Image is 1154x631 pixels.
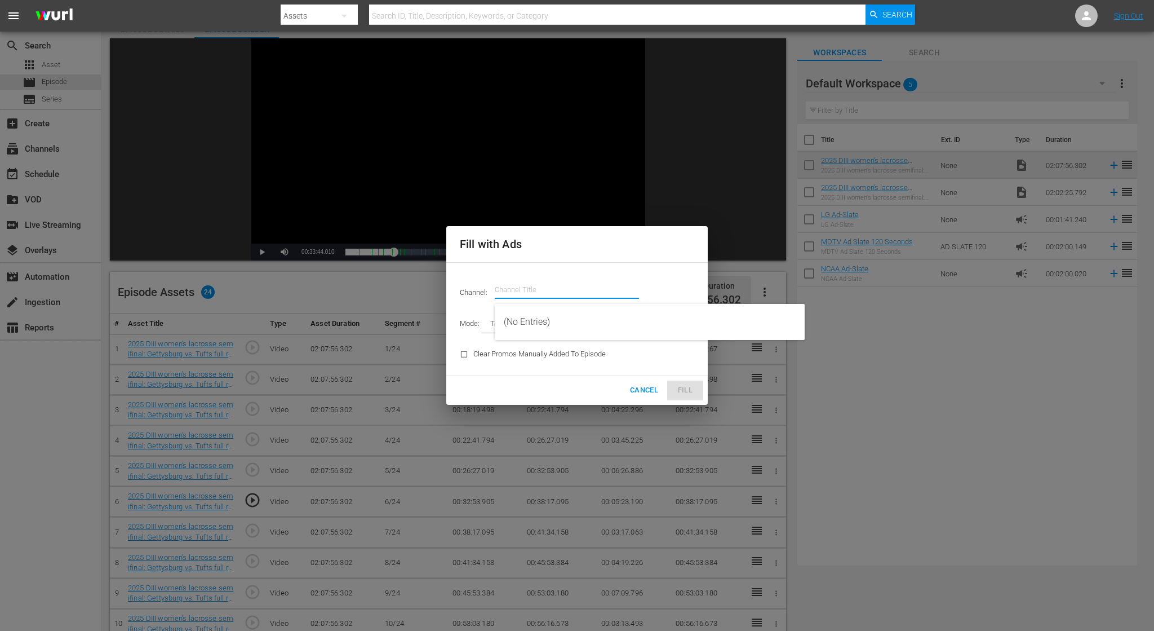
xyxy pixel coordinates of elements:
span: Channel: [460,288,495,297]
a: Sign Out [1114,11,1143,20]
div: Clear Promos Manually Added To Episode [453,340,612,369]
span: menu [7,9,20,23]
span: Cancel [630,384,658,397]
img: ans4CAIJ8jUAAAAAAAAAAAAAAAAAAAAAAAAgQb4GAAAAAAAAAAAAAAAAAAAAAAAAJMjXAAAAAAAAAAAAAAAAAAAAAAAAgAT5G... [27,3,81,29]
div: Target Duration [481,317,553,333]
h2: Fill with Ads [460,235,694,253]
div: Mode: [453,310,701,339]
div: (No Entries) [504,308,796,336]
span: Search [882,5,912,25]
button: Cancel [625,381,663,400]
